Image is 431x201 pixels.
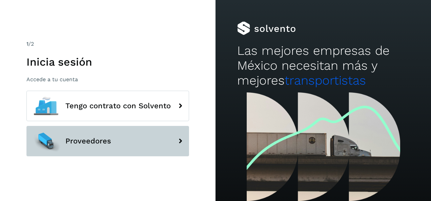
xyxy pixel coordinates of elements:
h2: Las mejores empresas de México necesitan más y mejores [237,43,410,88]
span: Tengo contrato con Solvento [65,102,171,110]
div: /2 [26,40,189,48]
span: transportistas [285,73,366,88]
span: 1 [26,41,28,47]
button: Proveedores [26,126,189,156]
span: Proveedores [65,137,111,145]
h1: Inicia sesión [26,55,189,68]
button: Tengo contrato con Solvento [26,91,189,121]
p: Accede a tu cuenta [26,76,189,83]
